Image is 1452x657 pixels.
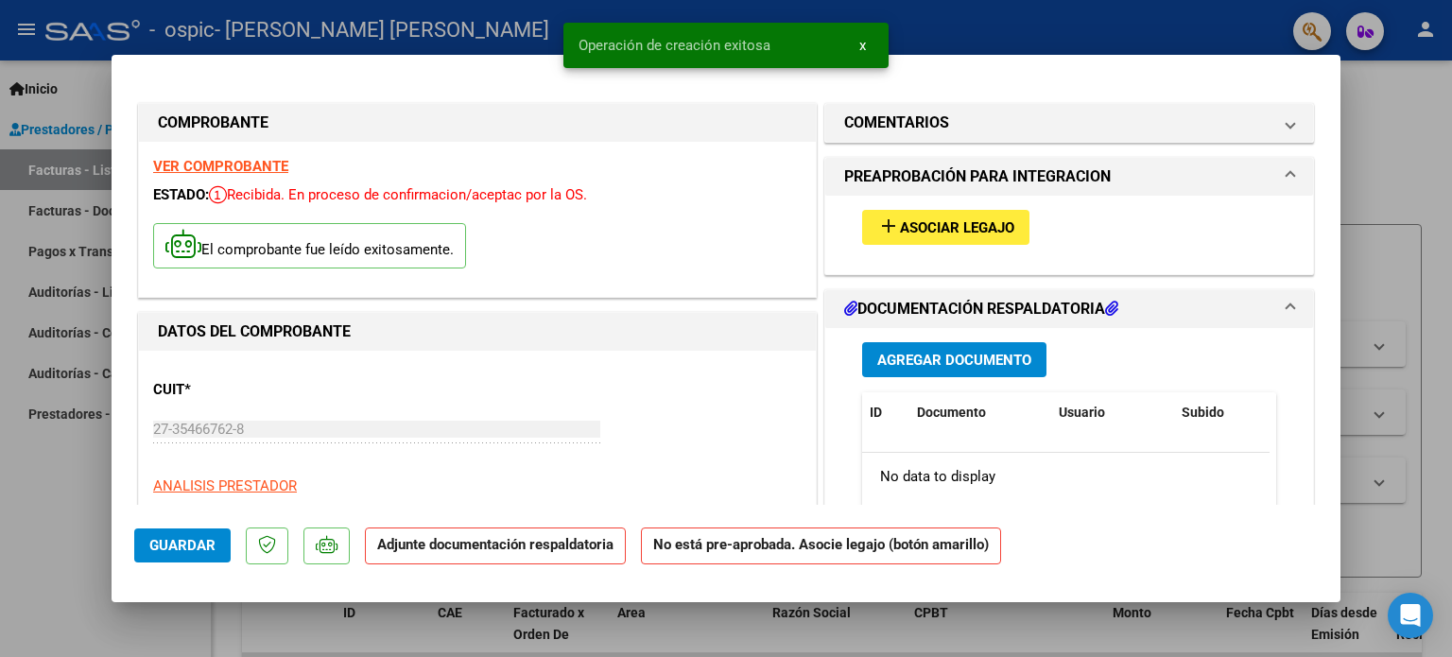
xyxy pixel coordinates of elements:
span: Recibida. En proceso de confirmacion/aceptac por la OS. [209,186,587,203]
span: Guardar [149,537,216,554]
h1: DOCUMENTACIÓN RESPALDATORIA [844,298,1118,320]
span: Asociar Legajo [900,219,1014,236]
button: Guardar [134,528,231,562]
strong: DATOS DEL COMPROBANTE [158,322,351,340]
span: x [859,37,866,54]
datatable-header-cell: Subido [1174,392,1269,433]
a: VER COMPROBANTE [153,158,288,175]
datatable-header-cell: Usuario [1051,392,1174,433]
h1: COMENTARIOS [844,112,949,134]
mat-expansion-panel-header: PREAPROBACIÓN PARA INTEGRACION [825,158,1313,196]
span: Usuario [1059,405,1105,420]
datatable-header-cell: Documento [909,392,1051,433]
mat-expansion-panel-header: DOCUMENTACIÓN RESPALDATORIA [825,290,1313,328]
div: PREAPROBACIÓN PARA INTEGRACION [825,196,1313,274]
p: CUIT [153,379,348,401]
div: Open Intercom Messenger [1388,593,1433,638]
span: Subido [1182,405,1224,420]
strong: COMPROBANTE [158,113,268,131]
h1: PREAPROBACIÓN PARA INTEGRACION [844,165,1111,188]
span: ID [870,405,882,420]
strong: Adjunte documentación respaldatoria [377,536,614,553]
button: Agregar Documento [862,342,1046,377]
mat-icon: add [877,215,900,237]
span: ANALISIS PRESTADOR [153,477,297,494]
strong: No está pre-aprobada. Asocie legajo (botón amarillo) [641,527,1001,564]
datatable-header-cell: Acción [1269,392,1363,433]
button: x [844,28,881,62]
span: Operación de creación exitosa [579,36,770,55]
span: Documento [917,405,986,420]
span: Agregar Documento [877,352,1031,369]
button: Asociar Legajo [862,210,1029,245]
div: No data to display [862,453,1270,500]
span: ESTADO: [153,186,209,203]
datatable-header-cell: ID [862,392,909,433]
mat-expansion-panel-header: COMENTARIOS [825,104,1313,142]
p: El comprobante fue leído exitosamente. [153,223,466,269]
